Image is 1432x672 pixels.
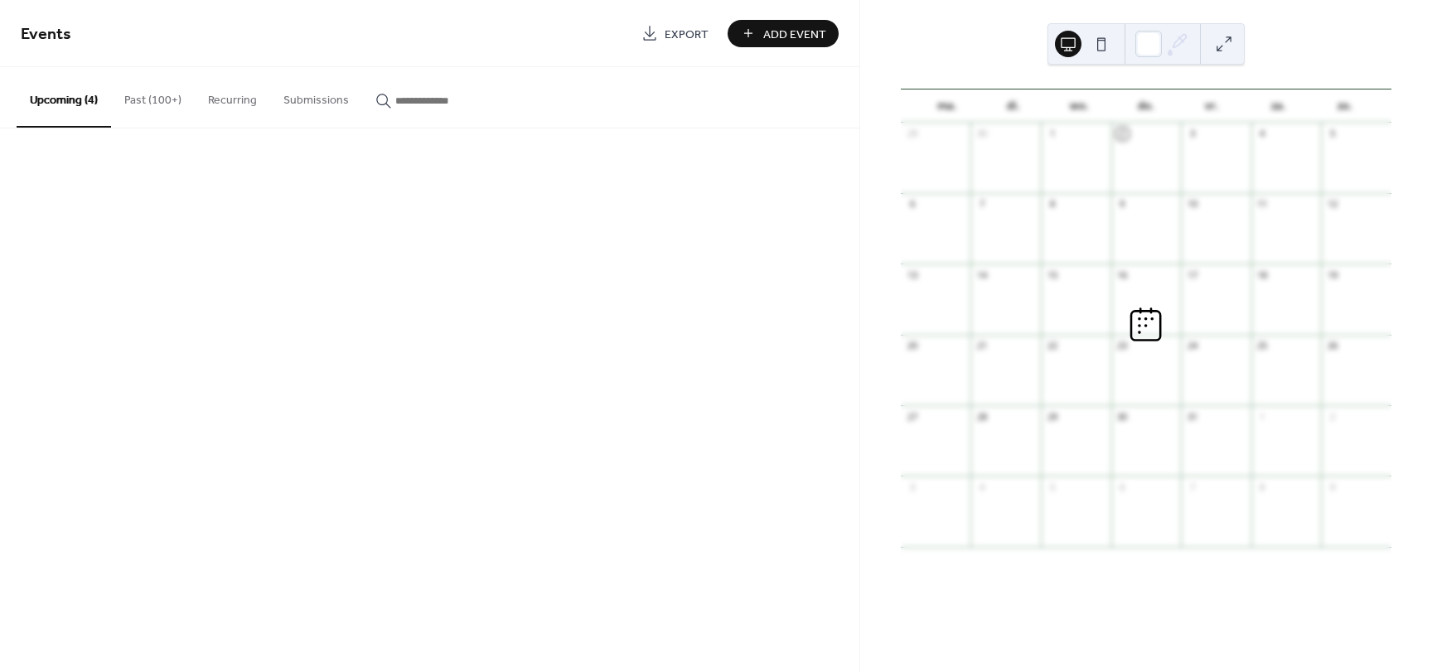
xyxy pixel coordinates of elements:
[728,20,839,47] button: Add Event
[975,340,988,352] div: 21
[629,20,721,47] a: Export
[1186,128,1198,140] div: 3
[1046,481,1058,493] div: 5
[1046,268,1058,281] div: 15
[975,128,988,140] div: 30
[1326,340,1338,352] div: 26
[1046,198,1058,210] div: 8
[1256,128,1269,140] div: 4
[1326,198,1338,210] div: 12
[1046,410,1058,423] div: 29
[906,198,918,210] div: 6
[1046,128,1058,140] div: 1
[17,67,111,128] button: Upcoming (4)
[1116,481,1129,493] div: 6
[1256,481,1269,493] div: 8
[1179,89,1246,123] div: vr.
[1246,89,1312,123] div: za.
[1116,410,1129,423] div: 30
[1186,198,1198,210] div: 10
[1256,410,1269,423] div: 1
[1116,128,1129,140] div: 2
[1326,268,1338,281] div: 19
[1116,340,1129,352] div: 23
[1186,268,1198,281] div: 17
[1116,268,1129,281] div: 16
[1116,198,1129,210] div: 9
[1046,340,1058,352] div: 22
[1186,340,1198,352] div: 24
[1312,89,1378,123] div: zo.
[906,340,918,352] div: 20
[1326,410,1338,423] div: 2
[21,18,71,51] span: Events
[763,26,826,43] span: Add Event
[975,410,988,423] div: 28
[980,89,1047,123] div: di.
[1326,481,1338,493] div: 9
[975,481,988,493] div: 4
[1047,89,1113,123] div: wo.
[975,268,988,281] div: 14
[975,198,988,210] div: 7
[914,89,980,123] div: ma.
[270,67,362,126] button: Submissions
[1326,128,1338,140] div: 5
[906,481,918,493] div: 3
[1113,89,1179,123] div: do.
[906,268,918,281] div: 13
[111,67,195,126] button: Past (100+)
[195,67,270,126] button: Recurring
[906,128,918,140] div: 29
[906,410,918,423] div: 27
[665,26,709,43] span: Export
[1256,198,1269,210] div: 11
[1256,340,1269,352] div: 25
[1186,410,1198,423] div: 31
[1186,481,1198,493] div: 7
[1256,268,1269,281] div: 18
